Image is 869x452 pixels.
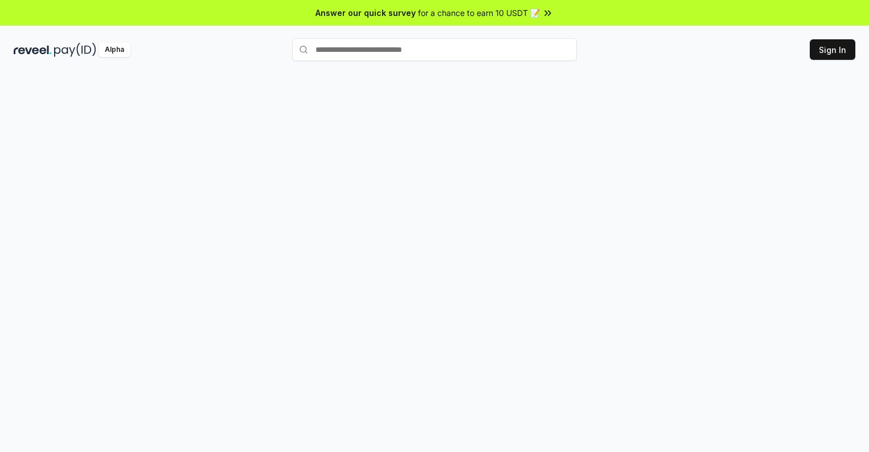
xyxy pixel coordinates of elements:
[315,7,416,19] span: Answer our quick survey
[99,43,130,57] div: Alpha
[54,43,96,57] img: pay_id
[14,43,52,57] img: reveel_dark
[810,39,855,60] button: Sign In
[418,7,540,19] span: for a chance to earn 10 USDT 📝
